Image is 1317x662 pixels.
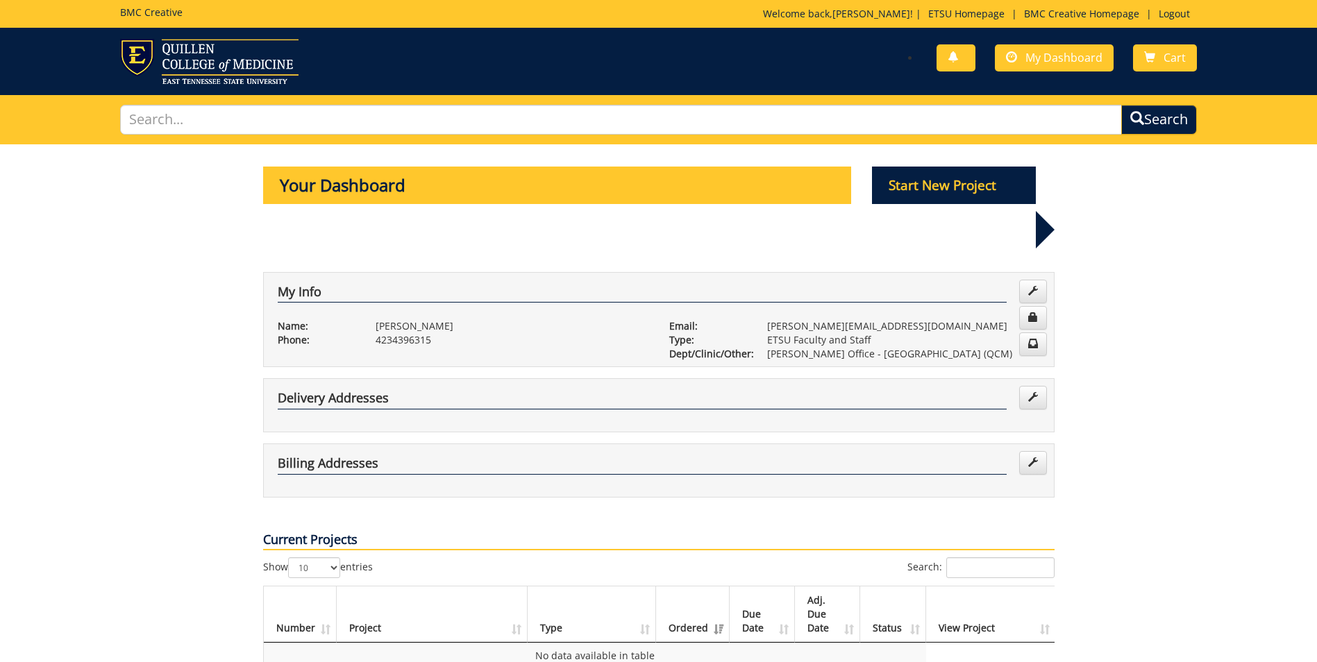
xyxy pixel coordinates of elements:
p: Type: [669,333,746,347]
label: Search: [907,557,1055,578]
a: My Dashboard [995,44,1114,71]
span: Cart [1164,50,1186,65]
p: Name: [278,319,355,333]
a: Change Password [1019,306,1047,330]
img: ETSU logo [120,39,299,84]
a: ETSU Homepage [921,7,1012,20]
a: BMC Creative Homepage [1017,7,1146,20]
p: Email: [669,319,746,333]
th: Project: activate to sort column ascending [337,586,528,643]
p: ETSU Faculty and Staff [767,333,1040,347]
th: View Project: activate to sort column ascending [926,586,1055,643]
th: Adj. Due Date: activate to sort column ascending [795,586,860,643]
th: Number: activate to sort column ascending [264,586,337,643]
p: Phone: [278,333,355,347]
button: Search [1121,105,1197,135]
span: My Dashboard [1025,50,1102,65]
a: Edit Addresses [1019,451,1047,475]
p: 4234396315 [376,333,648,347]
p: Welcome back, ! | | | [763,7,1197,21]
a: Change Communication Preferences [1019,332,1047,356]
p: [PERSON_NAME][EMAIL_ADDRESS][DOMAIN_NAME] [767,319,1040,333]
a: Edit Info [1019,280,1047,303]
a: Cart [1133,44,1197,71]
a: Logout [1152,7,1197,20]
th: Ordered: activate to sort column ascending [656,586,730,643]
select: Showentries [288,557,340,578]
a: Start New Project [872,180,1036,193]
a: [PERSON_NAME] [832,7,910,20]
p: Dept/Clinic/Other: [669,347,746,361]
a: Edit Addresses [1019,386,1047,409]
p: Current Projects [263,531,1055,550]
label: Show entries [263,557,373,578]
th: Type: activate to sort column ascending [528,586,656,643]
p: [PERSON_NAME] Office - [GEOGRAPHIC_DATA] (QCM) [767,347,1040,361]
h5: BMC Creative [120,7,183,17]
input: Search: [946,557,1055,578]
p: [PERSON_NAME] [376,319,648,333]
p: Start New Project [872,167,1036,204]
input: Search... [120,105,1122,135]
th: Due Date: activate to sort column ascending [730,586,795,643]
p: Your Dashboard [263,167,852,204]
h4: My Info [278,285,1007,303]
th: Status: activate to sort column ascending [860,586,926,643]
h4: Billing Addresses [278,457,1007,475]
h4: Delivery Addresses [278,391,1007,409]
